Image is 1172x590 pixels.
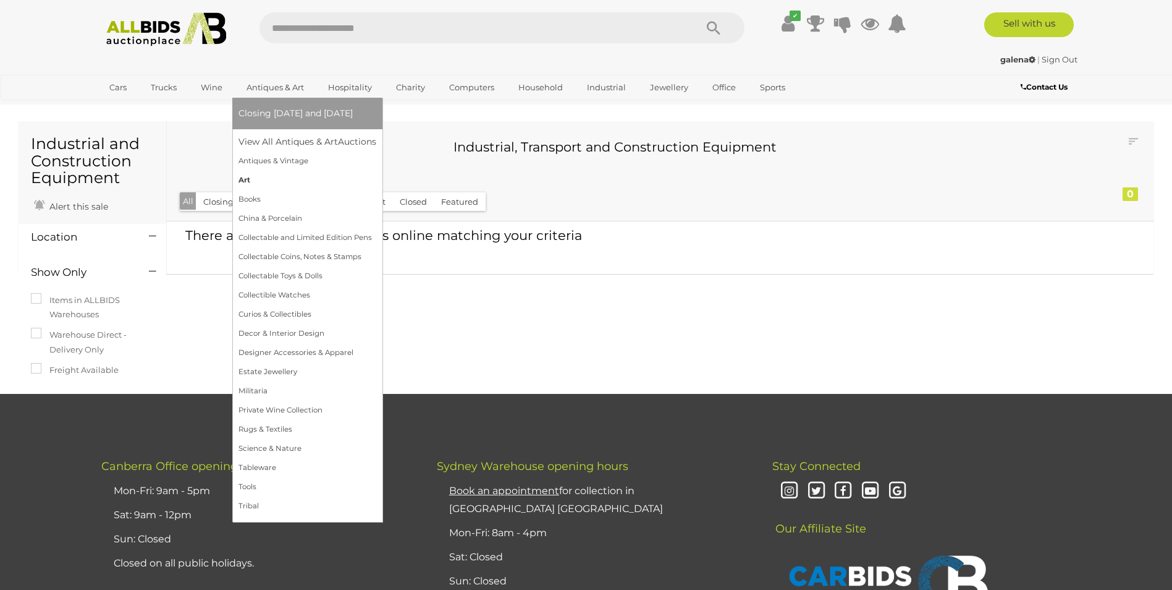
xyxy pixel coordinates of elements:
[642,77,696,98] a: Jewellery
[31,196,111,215] a: Alert this sale
[832,481,854,502] i: Facebook
[193,77,230,98] a: Wine
[683,12,744,43] button: Search
[806,481,827,502] i: Twitter
[101,77,135,98] a: Cars
[111,528,406,552] li: Sun: Closed
[185,228,582,243] span: There are currently no auctions online matching your criteria
[752,77,793,98] a: Sports
[180,192,196,210] button: All
[790,11,801,21] i: ✔
[111,552,406,576] li: Closed on all public holidays.
[772,503,866,536] span: Our Affiliate Site
[579,77,634,98] a: Industrial
[449,485,559,497] u: Book an appointment
[984,12,1074,37] a: Sell with us
[1000,54,1035,64] strong: galena
[101,98,205,118] a: [GEOGRAPHIC_DATA]
[188,140,1042,154] h3: Industrial, Transport and Construction Equipment
[778,481,800,502] i: Instagram
[434,192,486,212] button: Featured
[388,77,433,98] a: Charity
[31,328,154,357] label: Warehouse Direct - Delivery Only
[31,231,130,243] h4: Location
[320,77,380,98] a: Hospitality
[111,503,406,528] li: Sat: 9am - 12pm
[446,545,741,570] li: Sat: Closed
[101,460,272,473] span: Canberra Office opening hours
[99,12,234,46] img: Allbids.com.au
[1021,80,1071,94] a: Contact Us
[1000,54,1037,64] a: galena
[31,293,154,322] label: Items in ALLBIDS Warehouses
[779,12,798,35] a: ✔
[772,460,861,473] span: Stay Connected
[196,192,270,212] button: Closing [DATE]
[31,267,130,278] h4: Show Only
[449,485,663,515] a: Book an appointmentfor collection in [GEOGRAPHIC_DATA] [GEOGRAPHIC_DATA]
[1123,187,1138,201] div: 0
[31,135,154,187] h1: Industrial and Construction Equipment
[238,77,312,98] a: Antiques & Art
[859,481,881,502] i: Youtube
[46,201,108,212] span: Alert this sale
[1021,82,1068,92] b: Contact Us
[887,481,908,502] i: Google
[31,363,119,377] label: Freight Available
[392,192,434,212] button: Closed
[437,460,628,473] span: Sydney Warehouse opening hours
[704,77,744,98] a: Office
[1042,54,1077,64] a: Sign Out
[441,77,502,98] a: Computers
[1037,54,1040,64] span: |
[111,479,406,503] li: Mon-Fri: 9am - 5pm
[143,77,185,98] a: Trucks
[510,77,571,98] a: Household
[446,521,741,545] li: Mon-Fri: 8am - 4pm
